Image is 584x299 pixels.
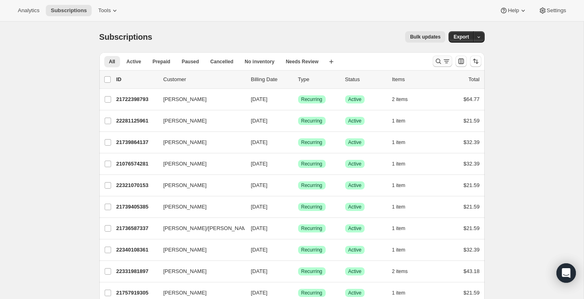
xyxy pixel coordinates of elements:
span: [PERSON_NAME] [163,160,207,168]
span: 1 item [392,118,406,124]
span: 1 item [392,247,406,253]
span: Active [348,139,362,146]
p: 22331981897 [116,267,157,275]
span: Paused [182,58,199,65]
span: Recurring [301,161,322,167]
span: Recurring [301,139,322,146]
span: Recurring [301,290,322,296]
span: [DATE] [251,139,268,145]
span: 1 item [392,182,406,189]
button: 1 item [392,223,414,234]
span: [PERSON_NAME] [163,246,207,254]
span: Bulk updates [410,34,440,40]
span: Active [348,290,362,296]
span: [DATE] [251,161,268,167]
span: $43.18 [464,268,480,274]
span: $32.39 [464,139,480,145]
div: 21739864137[PERSON_NAME][DATE]SuccessRecurringSuccessActive1 item$32.39 [116,137,480,148]
div: IDCustomerBilling DateTypeStatusItemsTotal [116,75,480,84]
button: Export [449,31,474,43]
span: $21.59 [464,290,480,296]
span: [DATE] [251,182,268,188]
button: [PERSON_NAME]/[PERSON_NAME] [159,222,240,235]
button: 1 item [392,158,414,170]
span: [DATE] [251,247,268,253]
span: Recurring [301,96,322,103]
button: Bulk updates [405,31,445,43]
p: Billing Date [251,75,292,84]
span: $32.39 [464,247,480,253]
span: [PERSON_NAME]/[PERSON_NAME] [163,224,251,232]
span: Recurring [301,182,322,189]
span: Active [348,161,362,167]
span: 1 item [392,161,406,167]
span: 2 items [392,268,408,275]
span: [PERSON_NAME] [163,203,207,211]
p: ID [116,75,157,84]
div: 22331981897[PERSON_NAME][DATE]SuccessRecurringSuccessActive2 items$43.18 [116,266,480,277]
span: $32.39 [464,161,480,167]
span: No inventory [245,58,274,65]
div: 21736587337[PERSON_NAME]/[PERSON_NAME][DATE]SuccessRecurringSuccessActive1 item$21.59 [116,223,480,234]
span: [PERSON_NAME] [163,267,207,275]
span: Recurring [301,247,322,253]
span: All [109,58,115,65]
p: 21736587337 [116,224,157,232]
span: Needs Review [286,58,319,65]
span: Cancelled [210,58,234,65]
span: $21.59 [464,225,480,231]
span: Export [453,34,469,40]
span: [DATE] [251,290,268,296]
p: Status [345,75,386,84]
p: 22340108361 [116,246,157,254]
div: 21722398793[PERSON_NAME][DATE]SuccessRecurringSuccessActive2 items$64.77 [116,94,480,105]
button: Analytics [13,5,44,16]
span: Recurring [301,225,322,232]
span: [PERSON_NAME] [163,181,207,189]
span: 1 item [392,204,406,210]
div: 21739405385[PERSON_NAME][DATE]SuccessRecurringSuccessActive1 item$21.59 [116,201,480,213]
button: [PERSON_NAME] [159,200,240,213]
button: 1 item [392,244,414,256]
button: [PERSON_NAME] [159,157,240,170]
span: $21.59 [464,118,480,124]
button: Subscriptions [46,5,92,16]
button: 1 item [392,115,414,127]
div: 22281125961[PERSON_NAME][DATE]SuccessRecurringSuccessActive1 item$21.59 [116,115,480,127]
button: Sort the results [470,56,481,67]
button: Settings [534,5,571,16]
p: 21722398793 [116,95,157,103]
span: [DATE] [251,204,268,210]
span: Recurring [301,268,322,275]
span: Analytics [18,7,39,14]
p: 21739864137 [116,138,157,146]
span: Recurring [301,118,322,124]
span: 1 item [392,225,406,232]
button: [PERSON_NAME] [159,179,240,192]
div: Open Intercom Messenger [556,263,576,283]
button: 1 item [392,180,414,191]
button: Customize table column order and visibility [455,56,467,67]
button: [PERSON_NAME] [159,114,240,127]
span: Active [348,118,362,124]
span: Active [348,225,362,232]
p: 22321070153 [116,181,157,189]
span: Settings [547,7,566,14]
button: 1 item [392,137,414,148]
span: Subscriptions [51,7,87,14]
button: 2 items [392,266,417,277]
p: 21076574281 [116,160,157,168]
span: [PERSON_NAME] [163,117,207,125]
button: [PERSON_NAME] [159,93,240,106]
span: $64.77 [464,96,480,102]
span: [DATE] [251,225,268,231]
button: Help [495,5,532,16]
p: 22281125961 [116,117,157,125]
div: Items [392,75,433,84]
span: $21.59 [464,182,480,188]
button: 1 item [392,287,414,299]
span: Active [348,204,362,210]
div: 21076574281[PERSON_NAME][DATE]SuccessRecurringSuccessActive1 item$32.39 [116,158,480,170]
div: 22321070153[PERSON_NAME][DATE]SuccessRecurringSuccessActive1 item$21.59 [116,180,480,191]
span: Recurring [301,204,322,210]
